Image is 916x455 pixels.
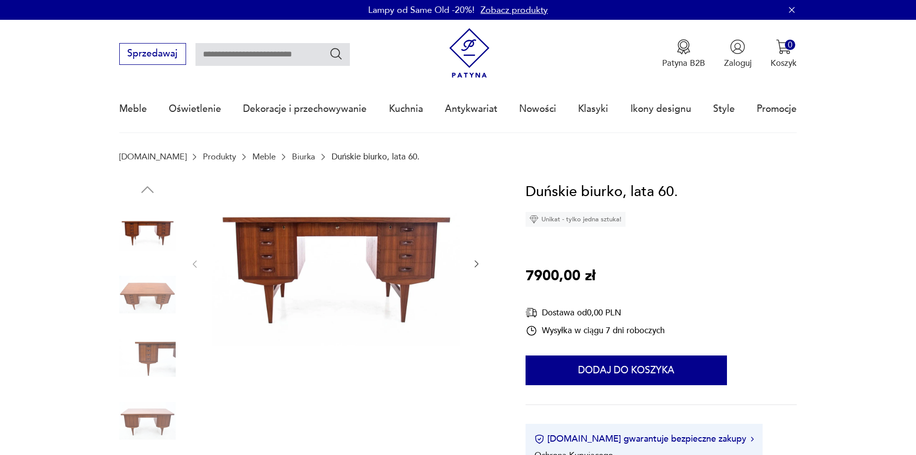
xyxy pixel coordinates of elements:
[776,39,791,54] img: Ikona koszyka
[212,181,460,346] img: Zdjęcie produktu Duńskie biurko, lata 60.
[730,39,745,54] img: Ikonka użytkownika
[662,39,705,69] a: Ikona medaluPatyna B2B
[329,47,343,61] button: Szukaj
[445,86,497,132] a: Antykwariat
[119,330,176,386] img: Zdjęcie produktu Duńskie biurko, lata 60.
[444,28,494,78] img: Patyna - sklep z meblami i dekoracjami vintage
[169,86,221,132] a: Oświetlenie
[724,39,752,69] button: Zaloguj
[119,393,176,449] img: Zdjęcie produktu Duńskie biurko, lata 60.
[530,215,538,224] img: Ikona diamentu
[724,57,752,69] p: Zaloguj
[526,265,595,288] p: 7900,00 zł
[662,39,705,69] button: Patyna B2B
[578,86,608,132] a: Klasyki
[119,51,186,58] a: Sprzedawaj
[526,355,727,385] button: Dodaj do koszyka
[526,212,626,227] div: Unikat - tylko jedna sztuka!
[771,57,797,69] p: Koszyk
[368,4,475,16] p: Lampy od Same Old -20%!
[630,86,691,132] a: Ikony designu
[526,325,665,337] div: Wysyłka w ciągu 7 dni roboczych
[119,43,186,65] button: Sprzedawaj
[119,266,176,323] img: Zdjęcie produktu Duńskie biurko, lata 60.
[332,152,420,161] p: Duńskie biurko, lata 60.
[389,86,423,132] a: Kuchnia
[519,86,556,132] a: Nowości
[662,57,705,69] p: Patyna B2B
[119,203,176,260] img: Zdjęcie produktu Duńskie biurko, lata 60.
[481,4,548,16] a: Zobacz produkty
[243,86,367,132] a: Dekoracje i przechowywanie
[757,86,797,132] a: Promocje
[534,433,754,445] button: [DOMAIN_NAME] gwarantuje bezpieczne zakupy
[203,152,236,161] a: Produkty
[771,39,797,69] button: 0Koszyk
[252,152,276,161] a: Meble
[119,86,147,132] a: Meble
[292,152,315,161] a: Biurka
[785,40,795,50] div: 0
[526,306,537,319] img: Ikona dostawy
[119,152,187,161] a: [DOMAIN_NAME]
[751,437,754,442] img: Ikona strzałki w prawo
[676,39,691,54] img: Ikona medalu
[713,86,735,132] a: Style
[526,306,665,319] div: Dostawa od 0,00 PLN
[526,181,678,203] h1: Duńskie biurko, lata 60.
[534,434,544,444] img: Ikona certyfikatu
